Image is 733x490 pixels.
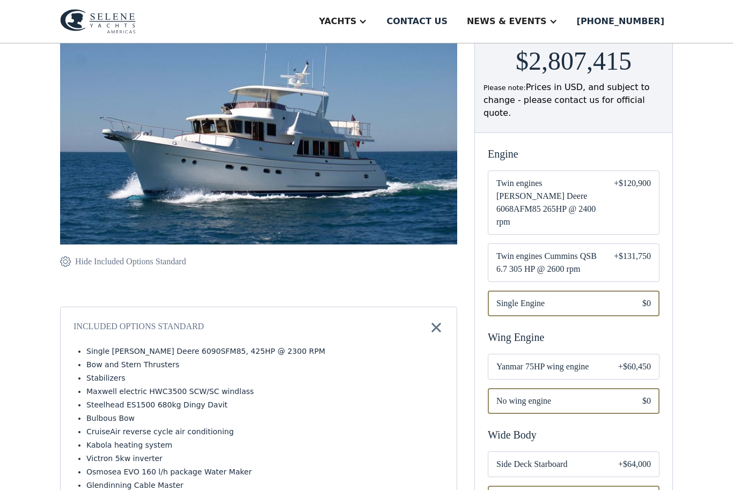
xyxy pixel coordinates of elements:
[496,297,625,310] span: Single Engine
[488,427,659,443] div: Wide Body
[429,320,444,335] img: icon
[60,255,71,268] img: icon
[86,359,444,370] li: Bow and Stern Thrusters
[319,15,356,28] div: Yachts
[86,373,444,384] li: Stabilizers
[483,84,526,92] span: Please note:
[74,320,204,335] div: Included Options Standard
[467,15,547,28] div: News & EVENTS
[516,47,632,76] h2: $2,807,415
[86,440,444,451] li: Kabola heating system
[86,346,444,357] li: Single [PERSON_NAME] Deere 6090SFM85, 425HP @ 2300 RPM
[86,453,444,464] li: Victron 5kw inverter
[496,177,597,228] span: Twin engines [PERSON_NAME] Deere 6068AFM85 265HP @ 2400 rpm
[86,399,444,411] li: Steelhead ES1500 680kg Dingy Davit
[642,297,651,310] div: $0
[618,458,651,471] div: +$64,000
[642,395,651,407] div: $0
[86,426,444,437] li: CruiseAir reverse cycle air conditioning
[60,9,136,34] img: logo
[577,15,664,28] div: [PHONE_NUMBER]
[488,329,659,345] div: Wing Engine
[496,360,601,373] span: Yanmar 75HP wing engine
[75,255,186,268] div: Hide Included Options Standard
[86,413,444,424] li: Bulbous Bow
[618,360,651,373] div: +$60,450
[496,395,625,407] span: No wing engine
[60,255,186,268] a: Hide Included Options Standard
[86,466,444,478] li: Osmosea EVO 160 l/h package Water Maker
[614,250,651,276] div: +$131,750
[488,146,659,162] div: Engine
[614,177,651,228] div: +$120,900
[496,250,597,276] span: Twin engines Cummins QSB 6.7 305 HP @ 2600 rpm
[496,458,601,471] span: Side Deck Starboard
[483,81,664,120] div: Prices in USD, and subject to change - please contact us for official quote.
[86,386,444,397] li: Maxwell electric HWC3500 SCW/SC windlass
[386,15,448,28] div: Contact us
